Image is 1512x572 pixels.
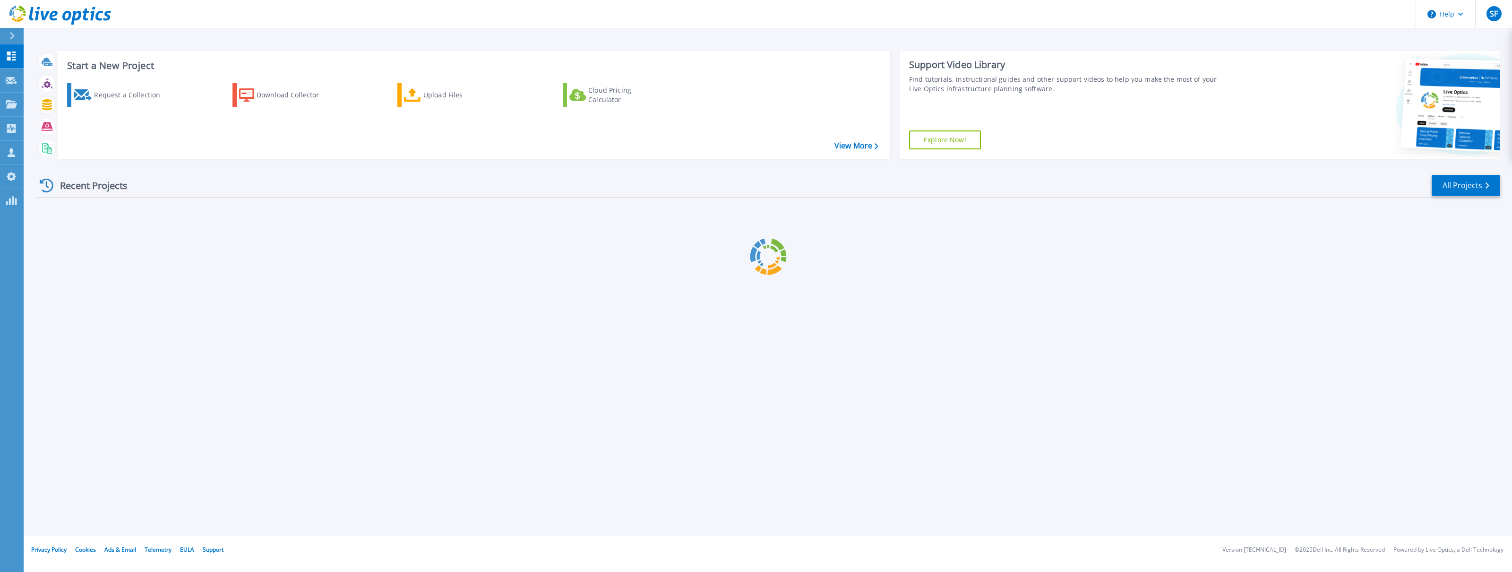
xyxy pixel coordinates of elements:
div: Upload Files [423,86,499,104]
li: © 2025 Dell Inc. All Rights Reserved [1295,547,1385,553]
div: Find tutorials, instructional guides and other support videos to help you make the most of your L... [909,75,1222,94]
a: Privacy Policy [31,546,67,554]
div: Download Collector [257,86,332,104]
li: Powered by Live Optics, a Dell Technology [1393,547,1503,553]
a: Download Collector [232,83,338,107]
div: Cloud Pricing Calculator [588,86,664,104]
li: Version: [TECHNICAL_ID] [1222,547,1286,553]
div: Recent Projects [36,174,140,197]
a: Ads & Email [104,546,136,554]
div: Support Video Library [909,59,1222,71]
a: Cookies [75,546,96,554]
a: Request a Collection [67,83,172,107]
h3: Start a New Project [67,61,878,71]
a: EULA [180,546,194,554]
a: All Projects [1432,175,1500,196]
a: View More [834,141,878,150]
a: Upload Files [397,83,503,107]
a: Telemetry [145,546,172,554]
span: SF [1490,10,1498,17]
a: Explore Now! [909,130,981,149]
div: Request a Collection [94,86,170,104]
a: Support [203,546,223,554]
a: Cloud Pricing Calculator [563,83,668,107]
